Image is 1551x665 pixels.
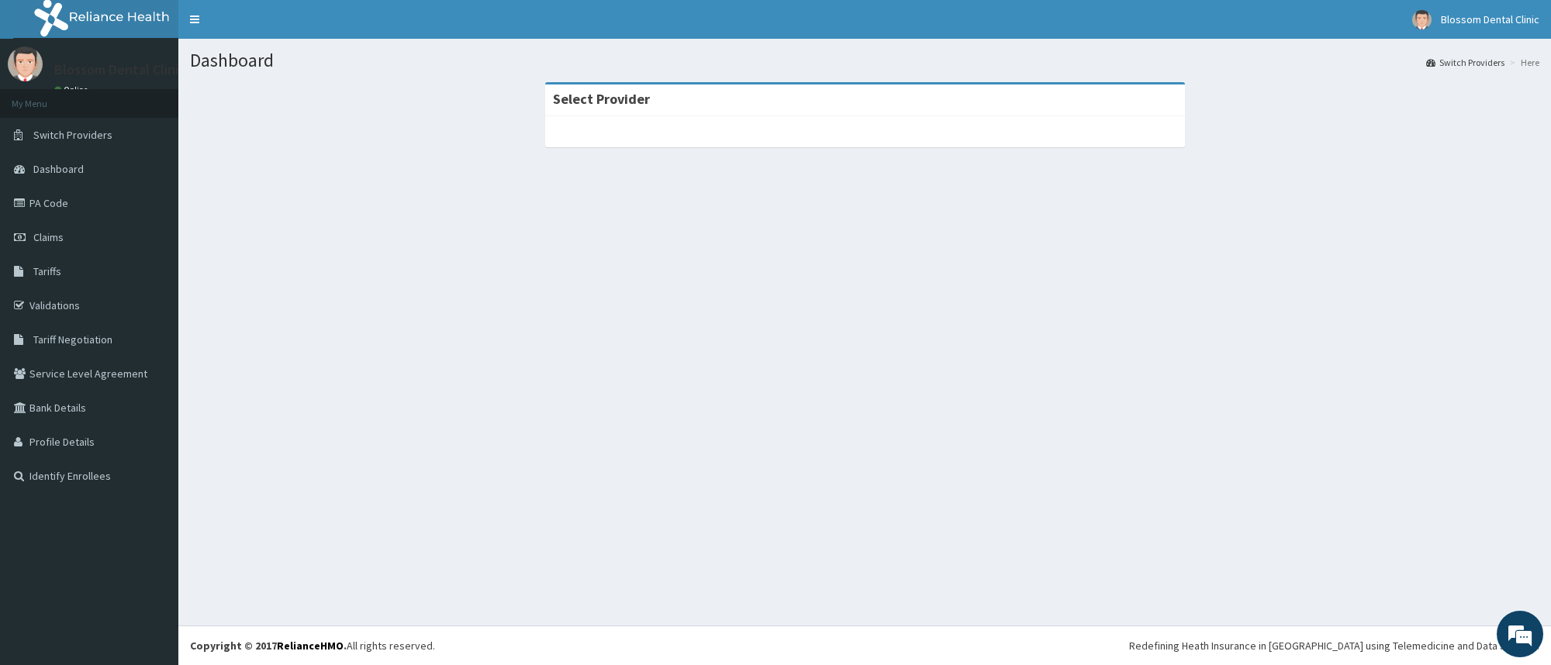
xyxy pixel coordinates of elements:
[54,63,185,77] p: Blossom Dental Clinic
[8,47,43,81] img: User Image
[178,625,1551,665] footer: All rights reserved.
[190,639,347,653] strong: Copyright © 2017 .
[1506,56,1539,69] li: Here
[190,50,1539,71] h1: Dashboard
[54,84,92,95] a: Online
[33,128,112,142] span: Switch Providers
[33,264,61,278] span: Tariffs
[553,90,650,108] strong: Select Provider
[1441,12,1539,26] span: Blossom Dental Clinic
[33,332,112,346] span: Tariff Negotiation
[1412,10,1432,29] img: User Image
[1426,56,1504,69] a: Switch Providers
[277,639,344,653] a: RelianceHMO
[33,230,64,244] span: Claims
[33,162,84,176] span: Dashboard
[1129,638,1539,653] div: Redefining Heath Insurance in [GEOGRAPHIC_DATA] using Telemedicine and Data Science!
